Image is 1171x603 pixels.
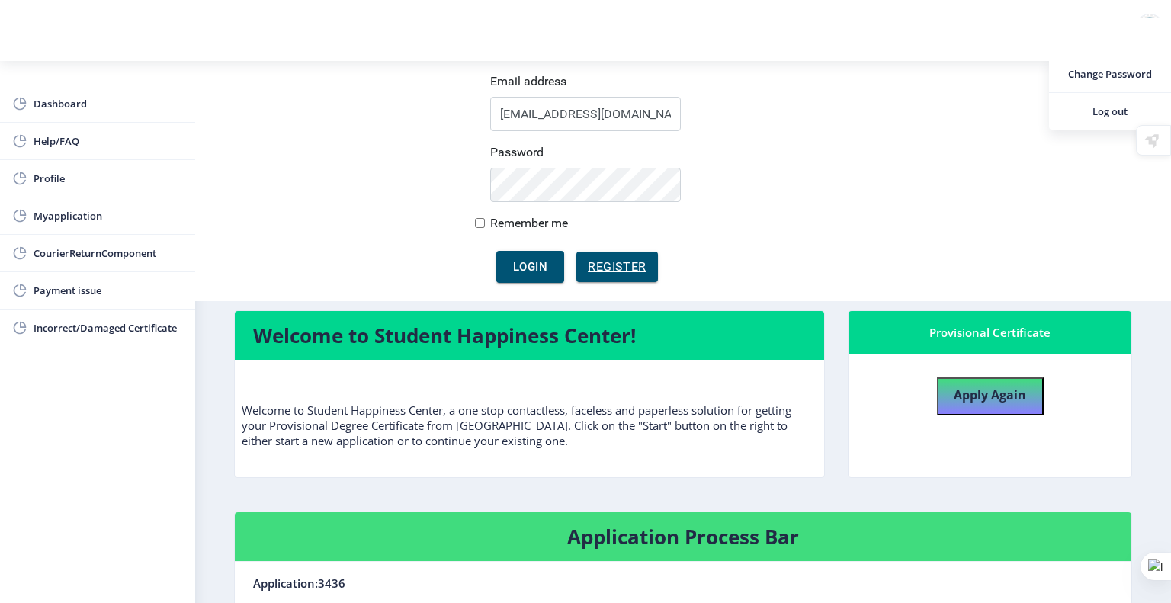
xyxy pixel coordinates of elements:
[588,258,646,276] span: Register
[242,372,817,448] p: Welcome to Student Happiness Center, a one stop contactless, faceless and paperless solution for ...
[954,386,1026,403] b: Apply Again
[253,323,806,348] h4: Welcome to Student Happiness Center!
[34,319,183,337] span: Incorrect/Damaged Certificate
[1061,102,1159,120] span: Log out
[937,377,1044,415] button: Apply Again
[496,251,564,283] button: Login
[1061,65,1159,83] span: Change Password
[490,143,544,162] label: Password
[253,524,1113,549] h4: Application Process Bar
[513,257,547,277] span: Login
[490,72,566,91] label: Email address
[1049,56,1171,92] a: Change Password
[34,281,183,300] span: Payment issue
[253,574,345,592] span: Application:3436
[576,252,658,282] a: Register
[1049,93,1171,130] a: Log out
[867,323,1113,342] div: Provisional Certificate
[490,214,568,233] label: Remember me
